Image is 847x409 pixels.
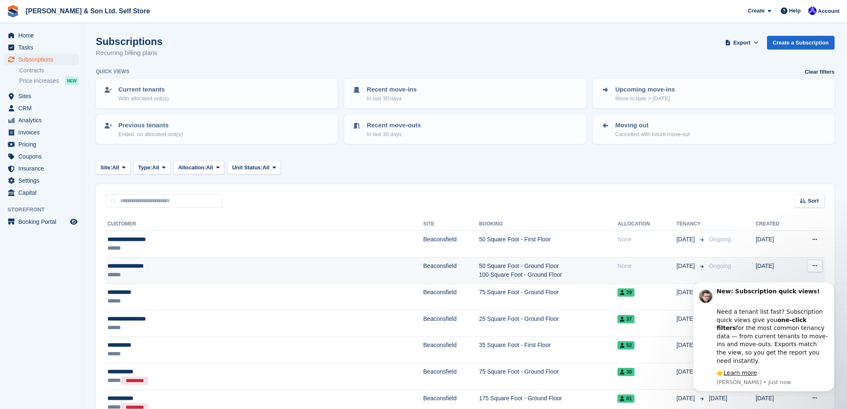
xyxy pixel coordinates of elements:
[818,7,840,15] span: Account
[262,164,270,172] span: All
[18,151,68,162] span: Coupons
[97,116,337,143] a: Previous tenants Ended, no allocated unit(s)
[43,87,77,94] a: Learn more
[118,130,183,139] p: Ended, no allocated unit(s)
[423,284,479,310] td: Beaconsfield
[118,121,183,130] p: Previous tenants
[808,7,817,15] img: Samantha Tripp
[423,337,479,363] td: Beaconsfield
[479,337,618,363] td: 35 Square Foot - First Floor
[232,164,262,172] span: Unit Status:
[367,94,417,103] p: In last 30 days
[423,363,479,390] td: Beaconsfield
[18,30,68,41] span: Home
[677,288,697,297] span: [DATE]
[479,284,618,310] td: 75 Square Foot - Ground Floor
[617,262,676,270] div: None
[112,164,119,172] span: All
[617,368,634,376] span: 30
[709,263,731,269] span: Ongoing
[100,164,112,172] span: Site:
[767,36,835,50] a: Create a Subscription
[36,87,148,95] div: 👉
[4,126,79,138] a: menu
[680,283,847,397] iframe: Intercom notifications message
[4,151,79,162] a: menu
[4,102,79,114] a: menu
[479,363,618,390] td: 75 Square Foot - Ground Floor
[756,218,795,231] th: Created
[18,54,68,65] span: Subscriptions
[138,164,152,172] span: Type:
[152,164,159,172] span: All
[36,17,148,82] div: Need a tenant list fast? Subscription quick views give you for the most common tenancy data — fro...
[4,42,79,53] a: menu
[19,76,79,85] a: Price increases NEW
[4,54,79,65] a: menu
[7,5,19,17] img: stora-icon-8386f47178a22dfd0bd8f6a31ec36ba5ce8667c1dd55bd0f319d3a0aa187defe.svg
[96,48,162,58] p: Recurring billing plans
[4,163,79,174] a: menu
[22,4,153,18] a: [PERSON_NAME] & Son Ltd. Self Store
[18,114,68,126] span: Analytics
[18,90,68,102] span: Sites
[617,315,634,323] span: 37
[36,5,148,95] div: Message content
[748,7,765,15] span: Create
[677,235,697,244] span: [DATE]
[4,114,79,126] a: menu
[594,80,834,107] a: Upcoming move-ins Move-in date > [DATE]
[615,130,690,139] p: Cancelled with future move-out
[756,257,795,284] td: [DATE]
[615,121,690,130] p: Moving out
[367,85,417,94] p: Recent move-ins
[479,257,618,284] td: 50 Square Foot - Ground Floor 100 Square Foot - Ground Floor
[615,85,675,94] p: Upcoming move-ins
[367,121,421,130] p: Recent move-outs
[227,161,280,174] button: Unit Status: All
[805,68,835,76] a: Clear filters
[96,36,162,47] h1: Subscriptions
[36,5,139,12] b: New: Subscription quick views!
[423,310,479,337] td: Beaconsfield
[615,94,675,103] p: Move-in date > [DATE]
[617,235,676,244] div: None
[4,216,79,228] a: menu
[18,187,68,198] span: Capital
[106,218,423,231] th: Customer
[423,218,479,231] th: Site
[19,67,79,74] a: Contracts
[617,341,634,350] span: 52
[677,341,697,350] span: [DATE]
[118,85,169,94] p: Current tenants
[345,116,585,143] a: Recent move-outs In last 30 days
[18,42,68,53] span: Tasks
[174,161,225,174] button: Allocation: All
[617,218,676,231] th: Allocation
[423,231,479,258] td: Beaconsfield
[18,175,68,186] span: Settings
[18,216,68,228] span: Booking Portal
[756,231,795,258] td: [DATE]
[134,161,170,174] button: Type: All
[479,218,618,231] th: Booking
[96,161,130,174] button: Site: All
[96,68,130,75] h6: Quick views
[97,80,337,107] a: Current tenants With allocated unit(s)
[4,30,79,41] a: menu
[4,90,79,102] a: menu
[594,116,834,143] a: Moving out Cancelled with future move-out
[65,77,79,85] div: NEW
[724,36,760,50] button: Export
[367,130,421,139] p: In last 30 days
[19,7,32,20] img: Profile image for Steven
[4,175,79,186] a: menu
[479,231,618,258] td: 50 Square Foot - First Floor
[18,139,68,150] span: Pricing
[709,236,731,243] span: Ongoing
[18,102,68,114] span: CRM
[789,7,801,15] span: Help
[7,206,83,214] span: Storefront
[808,197,819,205] span: Sort
[345,80,585,107] a: Recent move-ins In last 30 days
